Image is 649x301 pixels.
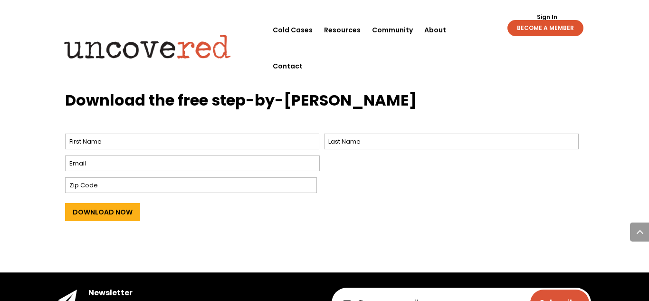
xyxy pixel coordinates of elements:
input: Email [65,155,320,171]
h3: Download the free step-by-[PERSON_NAME] [65,90,584,116]
input: First Name [65,134,320,149]
a: Community [372,12,413,48]
h4: Newsletter [88,288,317,298]
input: Zip Code [65,177,317,193]
a: Cold Cases [273,12,313,48]
a: Resources [324,12,361,48]
img: Uncovered logo [56,28,239,65]
a: About [424,12,446,48]
a: Contact [273,48,303,84]
a: Sign In [532,14,563,20]
input: Download Now [65,203,140,221]
input: Last Name [324,134,579,149]
a: BECOME A MEMBER [507,20,583,36]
